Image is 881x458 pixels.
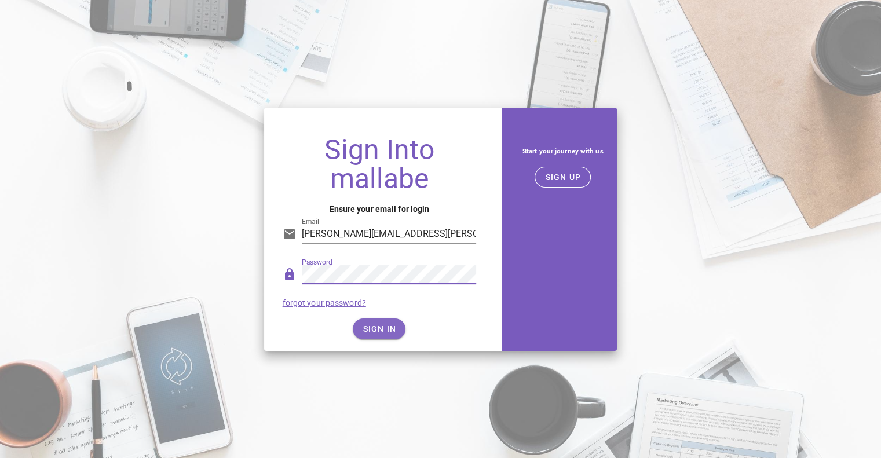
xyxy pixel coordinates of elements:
a: forgot your password? [283,298,366,307]
span: SIGN IN [362,324,396,334]
label: Email [302,218,319,226]
label: Password [302,258,332,267]
h5: Start your journey with us [518,145,608,157]
button: SIGN IN [353,318,405,339]
span: SIGN UP [544,173,581,182]
button: SIGN UP [535,167,591,188]
h4: Ensure your email for login [283,203,477,215]
h1: Sign Into mallabe [283,135,477,193]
